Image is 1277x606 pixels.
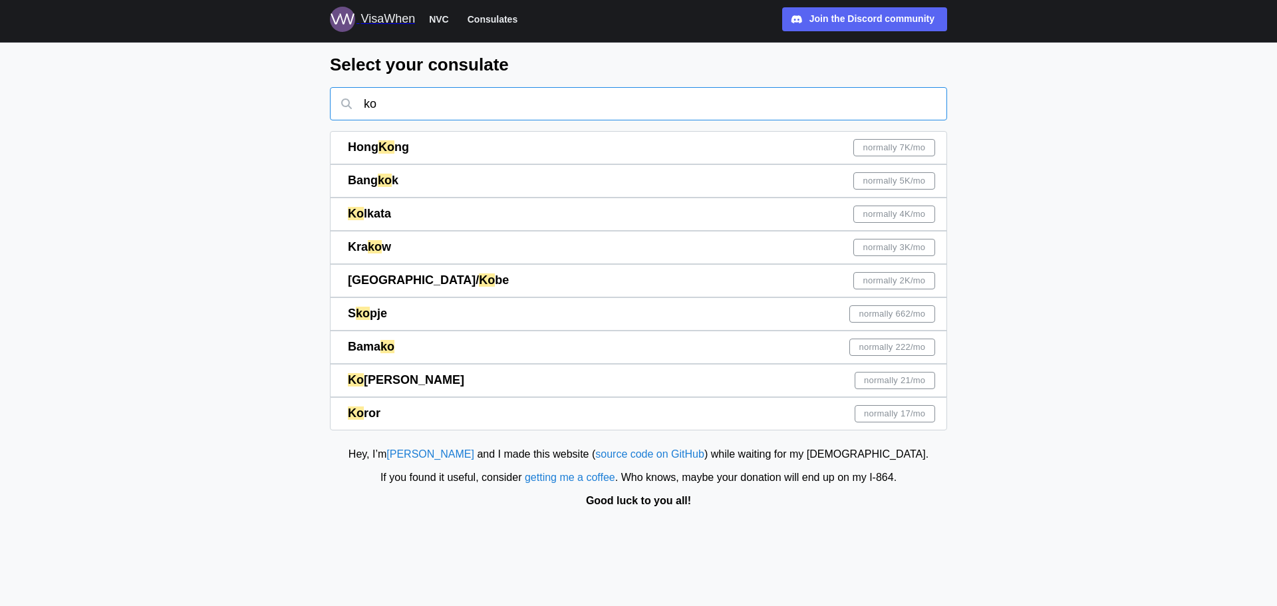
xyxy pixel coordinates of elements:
[863,173,926,189] span: normally 5K /mo
[348,340,380,353] span: Bama
[348,406,364,420] mark: Ko
[595,448,704,460] a: source code on GitHub
[370,307,387,320] span: pje
[330,364,947,397] a: Ko[PERSON_NAME]normally 21/mo
[859,306,925,322] span: normally 662 /mo
[330,53,947,76] h2: Select your consulate
[330,198,947,231] a: Kolkatanormally 4K/mo
[364,207,391,220] span: lkata
[479,273,495,287] mark: Ko
[864,406,925,422] span: normally 17 /mo
[330,264,947,297] a: [GEOGRAPHIC_DATA]/Kobenormally 2K/mo
[368,240,382,253] mark: ko
[348,307,356,320] span: S
[348,273,479,287] span: [GEOGRAPHIC_DATA]/
[330,131,947,164] a: HongKongnormally 7K/mo
[863,140,926,156] span: normally 7K /mo
[364,406,380,420] span: ror
[525,472,615,483] a: getting me a coffee
[348,140,378,154] span: Hong
[360,10,415,29] div: VisaWhen
[863,239,926,255] span: normally 3K /mo
[423,11,455,28] button: NVC
[859,339,925,355] span: normally 222 /mo
[348,174,378,187] span: Bang
[429,11,449,27] span: NVC
[495,273,509,287] span: be
[348,240,368,253] span: Kra
[863,206,926,222] span: normally 4K /mo
[863,273,926,289] span: normally 2K /mo
[382,240,391,253] span: w
[7,446,1270,463] div: Hey, I’m and I made this website ( ) while waiting for my [DEMOGRAPHIC_DATA].
[380,340,394,353] mark: ko
[348,207,364,220] mark: Ko
[330,231,947,264] a: Krakownormally 3K/mo
[378,140,394,154] mark: Ko
[348,373,364,386] mark: Ko
[394,140,409,154] span: ng
[330,87,947,120] input: Atlantis
[462,11,523,28] button: Consulates
[782,7,947,31] a: Join the Discord community
[468,11,517,27] span: Consulates
[864,373,925,388] span: normally 21 /mo
[330,164,947,198] a: Bangkoknormally 5K/mo
[330,397,947,430] a: Korornormally 17/mo
[330,297,947,331] a: Skopjenormally 662/mo
[7,493,1270,510] div: Good luck to you all!
[364,373,464,386] span: [PERSON_NAME]
[330,7,355,32] img: Logo for VisaWhen
[809,12,934,27] div: Join the Discord community
[330,7,415,32] a: Logo for VisaWhen VisaWhen
[7,470,1270,486] div: If you found it useful, consider . Who knows, maybe your donation will end up on my I‑864.
[356,307,370,320] mark: ko
[386,448,474,460] a: [PERSON_NAME]
[378,174,392,187] mark: ko
[392,174,398,187] span: k
[330,331,947,364] a: Bamakonormally 222/mo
